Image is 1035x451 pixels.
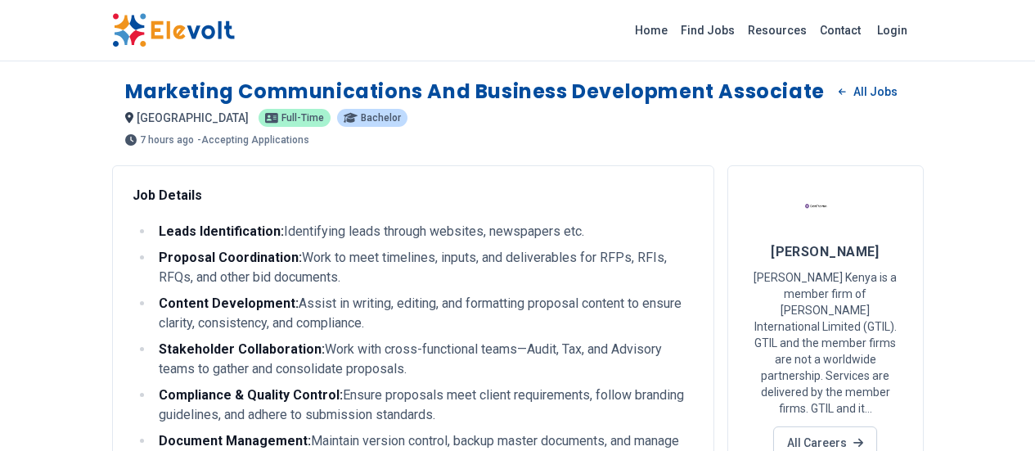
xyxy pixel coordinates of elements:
[154,386,694,425] li: Ensure proposals meet client requirements, follow branding guidelines, and adhere to submission s...
[826,79,910,104] a: All Jobs
[628,17,674,43] a: Home
[741,17,813,43] a: Resources
[140,135,194,145] span: 7 hours ago
[133,187,202,203] strong: Job Details
[154,248,694,287] li: Work to meet timelines, inputs, and deliverables for RFPs, RFIs, RFQs, and other bid documents.
[137,111,249,124] span: [GEOGRAPHIC_DATA]
[159,433,311,449] strong: Document Management:
[159,250,302,265] strong: Proposal Coordination:
[159,341,325,357] strong: Stakeholder Collaboration:
[361,113,401,123] span: Bachelor
[125,79,825,105] h1: Marketing Communications and Business Development Associate
[805,186,846,227] img: Grant Thorton
[771,244,880,259] span: [PERSON_NAME]
[154,294,694,333] li: Assist in writing, editing, and formatting proposal content to ensure clarity, consistency, and c...
[748,269,903,417] p: [PERSON_NAME] Kenya is a member firm of [PERSON_NAME] International Limited (GTIL). GTIL and the ...
[674,17,741,43] a: Find Jobs
[813,17,867,43] a: Contact
[159,387,343,403] strong: Compliance & Quality Control:
[867,14,917,47] a: Login
[159,223,284,239] strong: Leads Identification:
[112,13,235,47] img: Elevolt
[197,135,309,145] p: - Accepting Applications
[281,113,324,123] span: Full-time
[154,340,694,379] li: Work with cross-functional teams—Audit, Tax, and Advisory teams to gather and consolidate proposals.
[159,295,299,311] strong: Content Development:
[154,222,694,241] li: Identifying leads through websites, newspapers etc.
